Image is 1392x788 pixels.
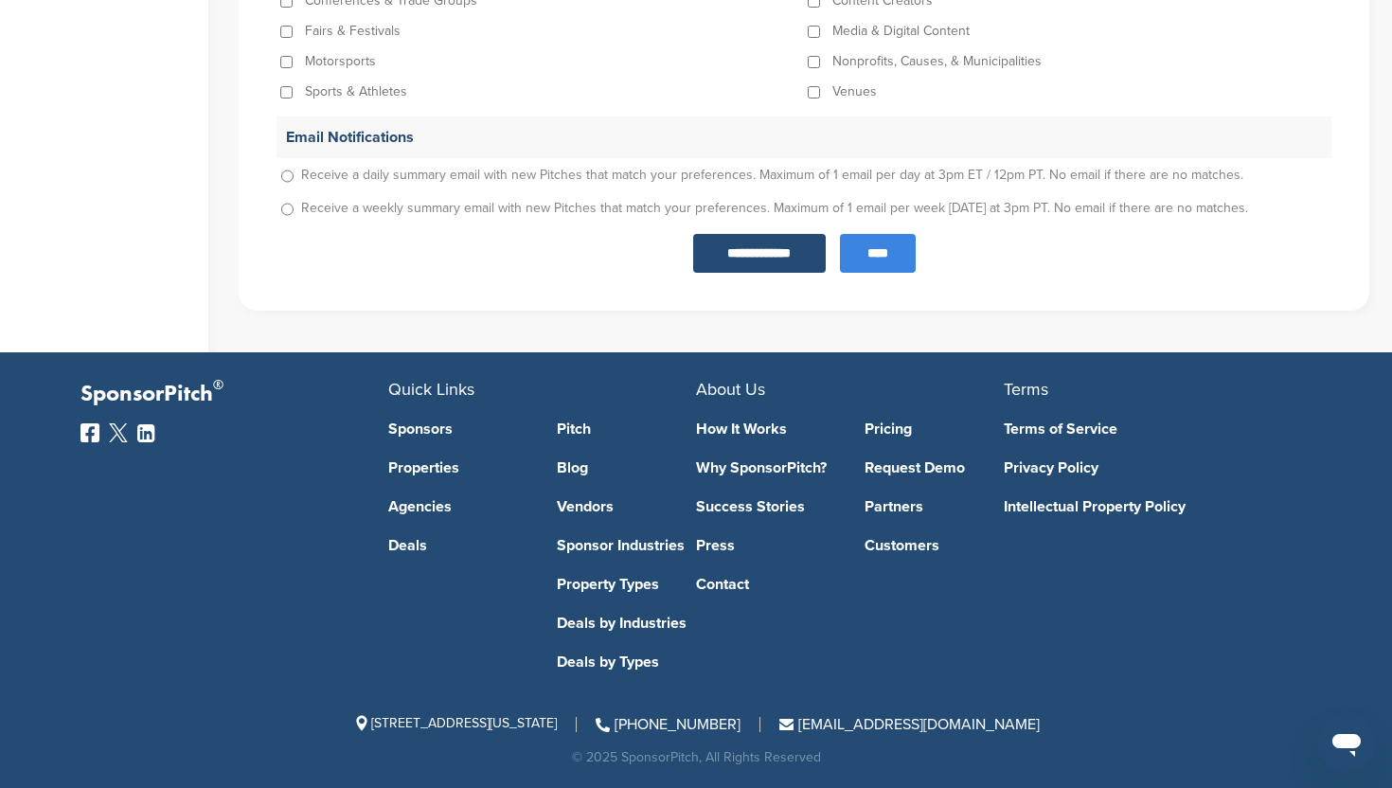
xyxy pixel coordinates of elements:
[696,460,836,475] a: Why SponsorPitch?
[1004,421,1283,437] a: Terms of Service
[696,538,836,553] a: Press
[1004,499,1283,514] a: Intellectual Property Policy
[305,46,376,77] p: Motorsports
[80,381,388,408] p: SponsorPitch
[557,421,697,437] a: Pitch
[596,715,741,734] a: [PHONE_NUMBER]
[865,499,1005,514] a: Partners
[696,499,836,514] a: Success Stories
[557,616,697,631] a: Deals by Industries
[557,654,697,670] a: Deals by Types
[388,379,474,400] span: Quick Links
[388,421,528,437] a: Sponsors
[388,538,528,553] a: Deals
[388,499,528,514] a: Agencies
[80,751,1312,764] div: © 2025 SponsorPitch, All Rights Reserved
[301,158,1243,191] p: Receive a daily summary email with new Pitches that match your preferences. Maximum of 1 email pe...
[696,379,765,400] span: About Us
[109,423,128,442] img: Twitter
[301,191,1248,224] p: Receive a weekly summary email with new Pitches that match your preferences. Maximum of 1 email p...
[865,538,1005,553] a: Customers
[696,421,836,437] a: How It Works
[213,373,223,397] span: ®
[557,460,697,475] a: Blog
[557,538,697,553] a: Sponsor Industries
[865,460,1005,475] a: Request Demo
[832,16,970,46] p: Media & Digital Content
[696,577,836,592] a: Contact
[80,423,99,442] img: Facebook
[865,421,1005,437] a: Pricing
[1004,379,1048,400] span: Terms
[557,577,697,592] a: Property Types
[832,46,1042,77] p: Nonprofits, Causes, & Municipalities
[388,460,528,475] a: Properties
[352,715,557,731] span: [STREET_ADDRESS][US_STATE]
[305,16,401,46] p: Fairs & Festivals
[1004,460,1283,475] a: Privacy Policy
[277,116,1331,158] p: Email Notifications
[779,715,1040,734] a: [EMAIL_ADDRESS][DOMAIN_NAME]
[305,77,407,107] p: Sports & Athletes
[557,499,697,514] a: Vendors
[1316,712,1377,773] iframe: Button to launch messaging window
[832,77,877,107] p: Venues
